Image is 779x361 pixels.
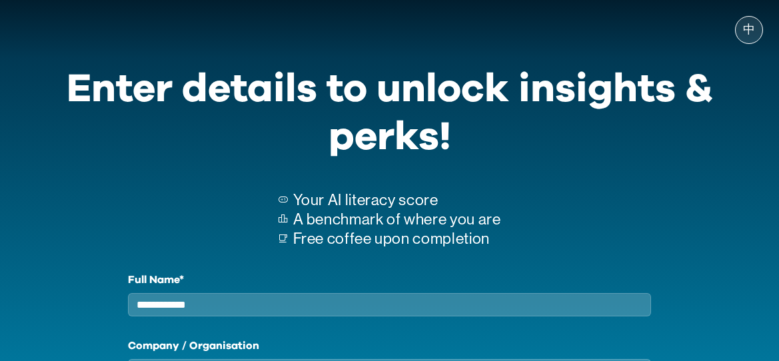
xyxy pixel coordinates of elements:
label: Full Name* [128,272,651,288]
div: Enter details to unlock insights & perks! [16,57,763,169]
p: Your AI literacy score [293,190,501,210]
span: 中 [743,23,755,37]
p: Free coffee upon completion [293,229,501,248]
p: A benchmark of where you are [293,210,501,229]
label: Company / Organisation [128,338,651,354]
